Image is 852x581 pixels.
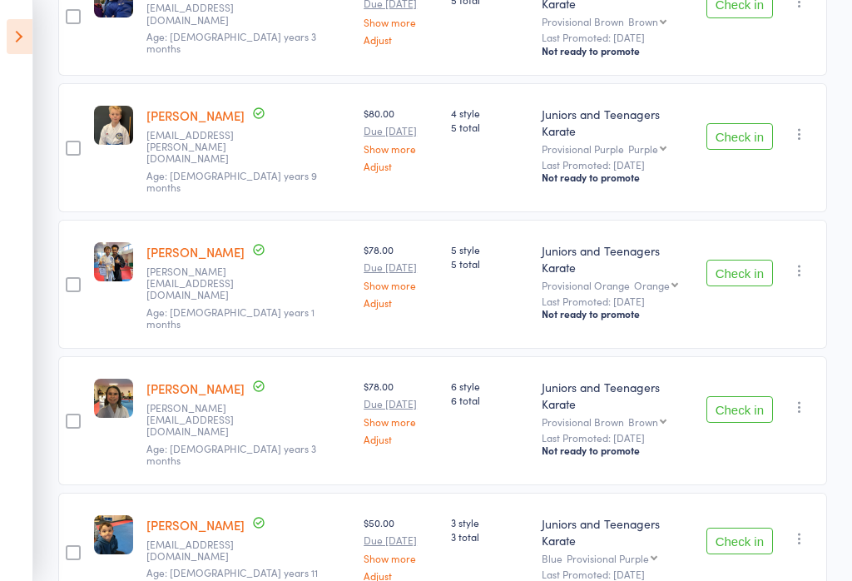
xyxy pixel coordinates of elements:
[634,280,670,290] div: Orange
[451,393,528,407] span: 6 total
[542,171,693,184] div: Not ready to promote
[146,539,255,563] small: megan.freebody@gmail.com
[364,261,438,273] small: Due [DATE]
[364,398,438,410] small: Due [DATE]
[146,441,316,467] span: Age: [DEMOGRAPHIC_DATA] years 3 months
[364,34,438,45] a: Adjust
[364,379,438,444] div: $78.00
[542,444,693,457] div: Not ready to promote
[146,380,245,397] a: [PERSON_NAME]
[706,260,773,286] button: Check in
[146,402,255,438] small: jessieannemitchell@gmail.com
[364,515,438,581] div: $50.00
[146,2,255,26] small: shalaknawathe_2001@yahoo.co.in
[146,305,315,330] span: Age: [DEMOGRAPHIC_DATA] years 1 months
[542,295,693,307] small: Last Promoted: [DATE]
[94,515,133,554] img: image1648849438.png
[364,280,438,290] a: Show more
[567,553,649,564] div: Provisional Purple
[451,256,528,271] span: 5 total
[364,17,438,27] a: Show more
[542,159,693,171] small: Last Promoted: [DATE]
[451,515,528,529] span: 3 style
[542,553,693,564] div: Blue
[364,416,438,427] a: Show more
[542,515,693,549] div: Juniors and Teenagers Karate
[542,16,693,27] div: Provisional Brown
[706,528,773,554] button: Check in
[451,106,528,120] span: 4 style
[542,44,693,57] div: Not ready to promote
[364,297,438,308] a: Adjust
[451,242,528,256] span: 5 style
[364,434,438,444] a: Adjust
[364,570,438,581] a: Adjust
[628,16,658,27] div: Brown
[94,106,133,145] img: image1750458328.png
[146,168,317,194] span: Age: [DEMOGRAPHIC_DATA] years 9 months
[542,432,693,444] small: Last Promoted: [DATE]
[364,125,438,137] small: Due [DATE]
[364,106,438,171] div: $80.00
[706,396,773,423] button: Check in
[542,280,693,290] div: Provisional Orange
[628,416,658,427] div: Brown
[542,307,693,320] div: Not ready to promote
[542,143,693,154] div: Provisional Purple
[542,242,693,276] div: Juniors and Teenagers Karate
[364,553,438,564] a: Show more
[542,106,693,139] div: Juniors and Teenagers Karate
[542,32,693,43] small: Last Promoted: [DATE]
[364,534,438,546] small: Due [DATE]
[451,120,528,134] span: 5 total
[542,416,693,427] div: Provisional Brown
[94,242,133,281] img: image1673978162.png
[146,107,245,124] a: [PERSON_NAME]
[94,379,133,418] img: image1680765731.png
[706,123,773,150] button: Check in
[364,242,438,308] div: $78.00
[364,143,438,154] a: Show more
[451,379,528,393] span: 6 style
[146,266,255,301] small: ashar.putra@gmail.com
[542,379,693,412] div: Juniors and Teenagers Karate
[542,569,693,580] small: Last Promoted: [DATE]
[146,129,255,165] small: emma.cashen@gmail.com
[146,243,245,261] a: [PERSON_NAME]
[364,161,438,171] a: Adjust
[451,529,528,544] span: 3 total
[146,29,316,55] span: Age: [DEMOGRAPHIC_DATA] years 3 months
[146,516,245,534] a: [PERSON_NAME]
[628,143,658,154] div: Purple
